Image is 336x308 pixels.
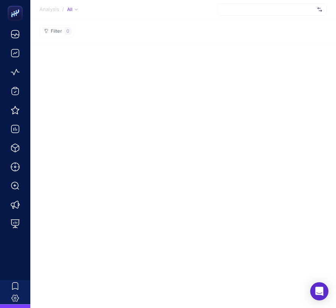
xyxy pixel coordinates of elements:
button: Filter0 [39,25,74,37]
span: 0 [66,28,69,34]
img: svg%3e [317,6,322,13]
div: All [67,6,78,13]
div: Open Intercom Messenger [310,282,328,300]
span: Analysis [39,6,59,13]
span: / [62,6,64,12]
span: Filter [51,28,62,34]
